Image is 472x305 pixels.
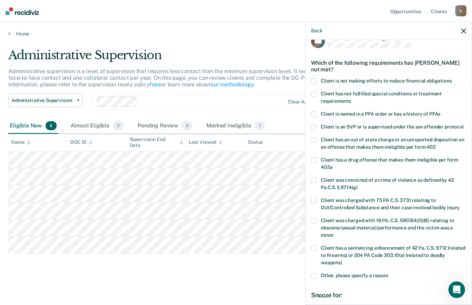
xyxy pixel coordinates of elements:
[113,121,124,130] span: 2
[11,97,74,103] span: Administrative Supervision
[448,281,465,298] iframe: Intercom live chat
[255,121,265,130] span: 1
[311,54,466,78] div: Which of the following requirements has [PERSON_NAME] not met?
[321,91,442,104] span: Client has not fulfilled special conditions or treatment requirements
[8,118,58,134] div: Eligible Now
[321,157,458,170] span: Client has a drug offense that makes them ineligible per form 402a
[211,81,254,88] a: our methodology
[321,111,440,117] span: Client is named in a PFA order or has a history of PFAs
[288,99,317,105] div: Clear agents
[69,118,125,134] div: Almost Eligible
[8,31,464,37] a: Home
[321,124,464,130] span: Client is an SVP or is supervised under the sex offender protocol
[455,5,466,16] div: k
[8,48,363,68] div: Administrative Supervision
[182,121,193,130] span: 0
[130,136,183,148] div: Supervision End Date
[248,139,263,145] div: Status
[8,68,355,88] p: Administrative supervision is a level of supervision that requires less contact than the minimum ...
[321,273,388,278] span: Other, please specify a reason
[321,197,460,210] span: Client was charged with 75 PA C.S. 3731 relating to DUI/Controlled Substance and their case invol...
[321,245,465,265] span: Client has a sentencing enhancement of 42 Pa. C.S. 9712 (related to firearms) or 204 PA Code 303....
[70,139,92,145] div: DOC ID
[150,81,161,88] a: here
[11,139,31,145] div: Name
[189,139,222,145] div: Last Viewed
[205,118,266,134] div: Marked Ineligible
[311,291,466,299] div: Snooze for:
[311,28,322,34] button: Back
[46,121,57,130] span: 6
[136,118,194,134] div: Pending Review
[321,78,452,84] span: Client is not making efforts to reduce financial obligations
[321,137,464,150] span: Client has an out of state charge or an unreported disposition on an offense that makes them inel...
[321,177,454,190] span: Client was convicted of a crime of violence as defined by 42 Pa.C.S. § 9714(g)
[6,7,39,15] img: Recidiviz
[321,218,454,238] span: Client was charged with 18 PA. C.S. 5903(4)(5)(6) relating to obscene/sexual material/performance...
